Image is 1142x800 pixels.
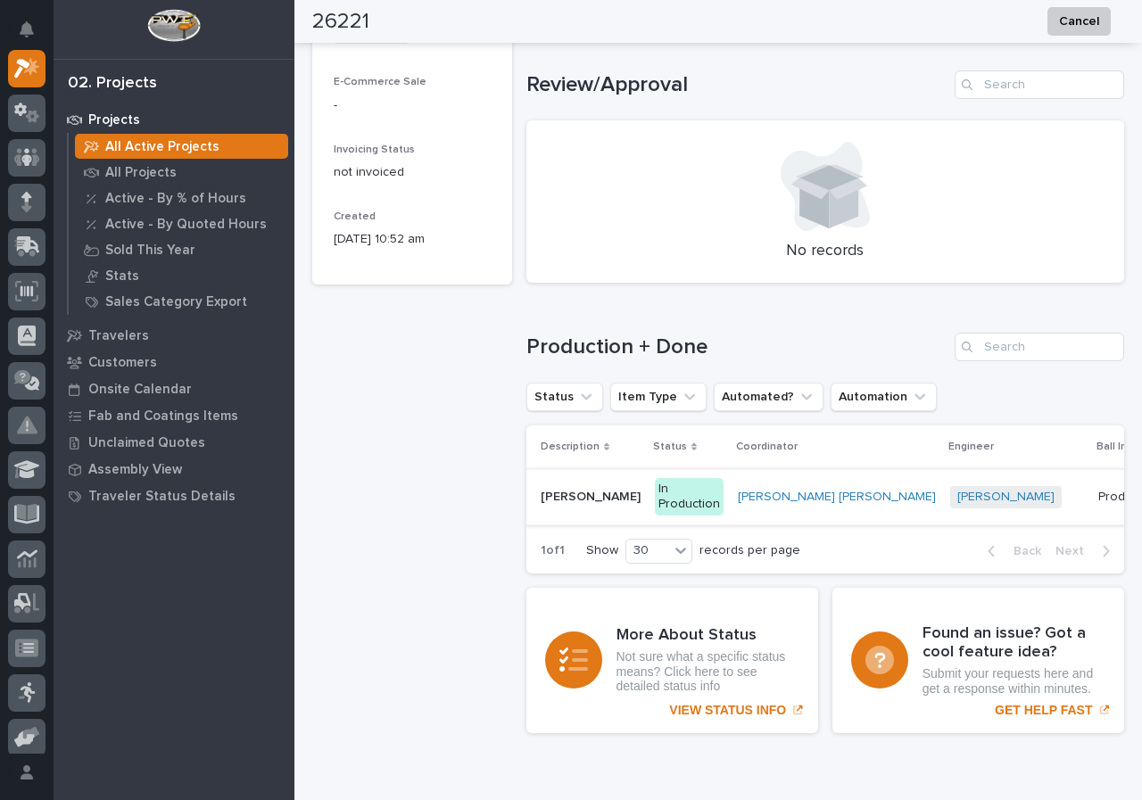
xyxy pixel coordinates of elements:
[995,703,1092,718] p: GET HELP FAST
[923,666,1105,697] p: Submit your requests here and get a response within minutes.
[88,435,205,451] p: Unclaimed Quotes
[22,21,46,50] div: Notifications
[334,96,491,115] p: -
[548,242,1104,261] p: No records
[653,437,687,457] p: Status
[334,144,415,155] span: Invoicing Status
[541,437,600,457] p: Description
[88,408,238,425] p: Fab and Coatings Items
[54,429,294,456] a: Unclaimed Quotes
[312,9,369,35] h2: 26221
[714,383,823,411] button: Automated?
[54,456,294,482] a: Assembly View
[8,11,46,48] button: Notifications
[334,77,426,87] span: E-Commerce Sale
[655,478,724,515] div: In Production
[88,328,149,344] p: Travelers
[54,106,294,133] a: Projects
[1055,543,1095,559] span: Next
[334,163,491,182] p: not invoiced
[105,268,139,285] p: Stats
[69,211,294,236] a: Active - By Quoted Hours
[54,322,294,349] a: Travelers
[831,383,937,411] button: Automation
[147,9,200,42] img: Workspace Logo
[54,375,294,402] a: Onsite Calendar
[1048,543,1124,559] button: Next
[541,486,644,505] p: Chiller Mezzanine
[54,349,294,375] a: Customers
[88,112,140,128] p: Projects
[69,289,294,314] a: Sales Category Export
[948,437,994,457] p: Engineer
[1047,7,1111,36] button: Cancel
[736,437,798,457] p: Coordinator
[88,355,157,371] p: Customers
[334,230,491,249] p: [DATE] 10:52 am
[738,490,936,505] a: [PERSON_NAME] [PERSON_NAME]
[955,333,1124,361] input: Search
[69,134,294,159] a: All Active Projects
[955,70,1124,99] input: Search
[526,383,603,411] button: Status
[973,543,1048,559] button: Back
[526,529,579,573] p: 1 of 1
[69,186,294,210] a: Active - By % of Hours
[54,482,294,509] a: Traveler Status Details
[334,211,376,222] span: Created
[68,74,157,94] div: 02. Projects
[957,490,1055,505] a: [PERSON_NAME]
[610,383,707,411] button: Item Type
[88,462,182,478] p: Assembly View
[526,588,818,733] a: VIEW STATUS INFO
[526,334,948,360] h1: Production + Done
[69,263,294,288] a: Stats
[105,191,246,207] p: Active - By % of Hours
[105,217,267,233] p: Active - By Quoted Hours
[1059,11,1099,32] span: Cancel
[832,588,1124,733] a: GET HELP FAST
[626,541,669,560] div: 30
[105,139,219,155] p: All Active Projects
[617,626,799,646] h3: More About Status
[69,237,294,262] a: Sold This Year
[88,489,236,505] p: Traveler Status Details
[69,160,294,185] a: All Projects
[54,402,294,429] a: Fab and Coatings Items
[88,382,192,398] p: Onsite Calendar
[586,543,618,558] p: Show
[669,703,786,718] p: VIEW STATUS INFO
[923,624,1105,663] h3: Found an issue? Got a cool feature idea?
[699,543,800,558] p: records per page
[617,649,799,694] p: Not sure what a specific status means? Click here to see detailed status info
[105,243,195,259] p: Sold This Year
[105,294,247,310] p: Sales Category Export
[526,72,948,98] h1: Review/Approval
[1003,543,1041,559] span: Back
[105,165,177,181] p: All Projects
